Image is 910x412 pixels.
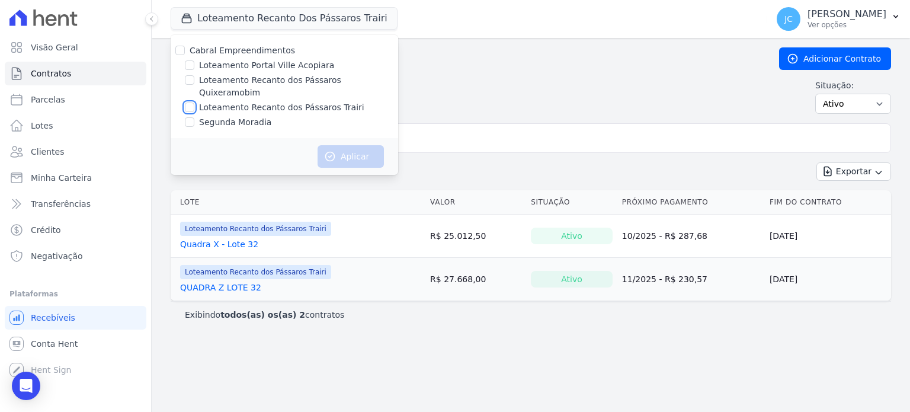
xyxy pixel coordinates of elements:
label: Segunda Moradia [199,116,271,129]
p: Exibindo contratos [185,309,344,321]
th: Próximo Pagamento [617,190,765,215]
span: Recebíveis [31,312,75,324]
a: Quadra X - Lote 32 [180,238,258,250]
a: Crédito [5,218,146,242]
label: Loteamento Recanto dos Pássaros Trairi [199,101,364,114]
a: Minha Carteira [5,166,146,190]
button: JC [PERSON_NAME] Ver opções [767,2,910,36]
button: Aplicar [318,145,384,168]
span: Negativação [31,250,83,262]
span: Visão Geral [31,41,78,53]
a: Transferências [5,192,146,216]
th: Valor [425,190,526,215]
span: Minha Carteira [31,172,92,184]
a: 10/2025 - R$ 287,68 [622,231,707,241]
span: Loteamento Recanto dos Pássaros Trairi [180,222,331,236]
td: R$ 27.668,00 [425,258,526,301]
span: JC [784,15,793,23]
div: Ativo [531,271,613,288]
th: Fim do Contrato [765,190,891,215]
span: Conta Hent [31,338,78,350]
label: Situação: [815,79,891,91]
a: Contratos [5,62,146,85]
td: [DATE] [765,215,891,258]
span: Parcelas [31,94,65,106]
p: [PERSON_NAME] [808,8,886,20]
a: 11/2025 - R$ 230,57 [622,274,707,284]
th: Situação [526,190,617,215]
p: Ver opções [808,20,886,30]
a: QUADRA Z LOTE 32 [180,282,261,293]
a: Visão Geral [5,36,146,59]
span: Loteamento Recanto dos Pássaros Trairi [180,265,331,279]
b: todos(as) os(as) 2 [220,310,305,320]
div: Plataformas [9,287,142,301]
a: Clientes [5,140,146,164]
th: Lote [171,190,425,215]
td: [DATE] [765,258,891,301]
a: Adicionar Contrato [779,47,891,70]
span: Clientes [31,146,64,158]
div: Open Intercom Messenger [12,372,40,400]
label: Cabral Empreendimentos [190,46,295,55]
span: Contratos [31,68,71,79]
span: Crédito [31,224,61,236]
span: Transferências [31,198,91,210]
button: Exportar [816,162,891,181]
a: Lotes [5,114,146,138]
button: Loteamento Recanto Dos Pássaros Trairi [171,7,398,30]
label: Loteamento Recanto dos Pássaros Quixeramobim [199,74,398,99]
span: Lotes [31,120,53,132]
a: Conta Hent [5,332,146,356]
a: Parcelas [5,88,146,111]
td: R$ 25.012,50 [425,215,526,258]
a: Recebíveis [5,306,146,330]
input: Buscar por nome do lote [190,126,886,150]
div: Ativo [531,228,613,244]
a: Negativação [5,244,146,268]
h2: Contratos [171,48,760,69]
label: Loteamento Portal Ville Acopiara [199,59,334,72]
